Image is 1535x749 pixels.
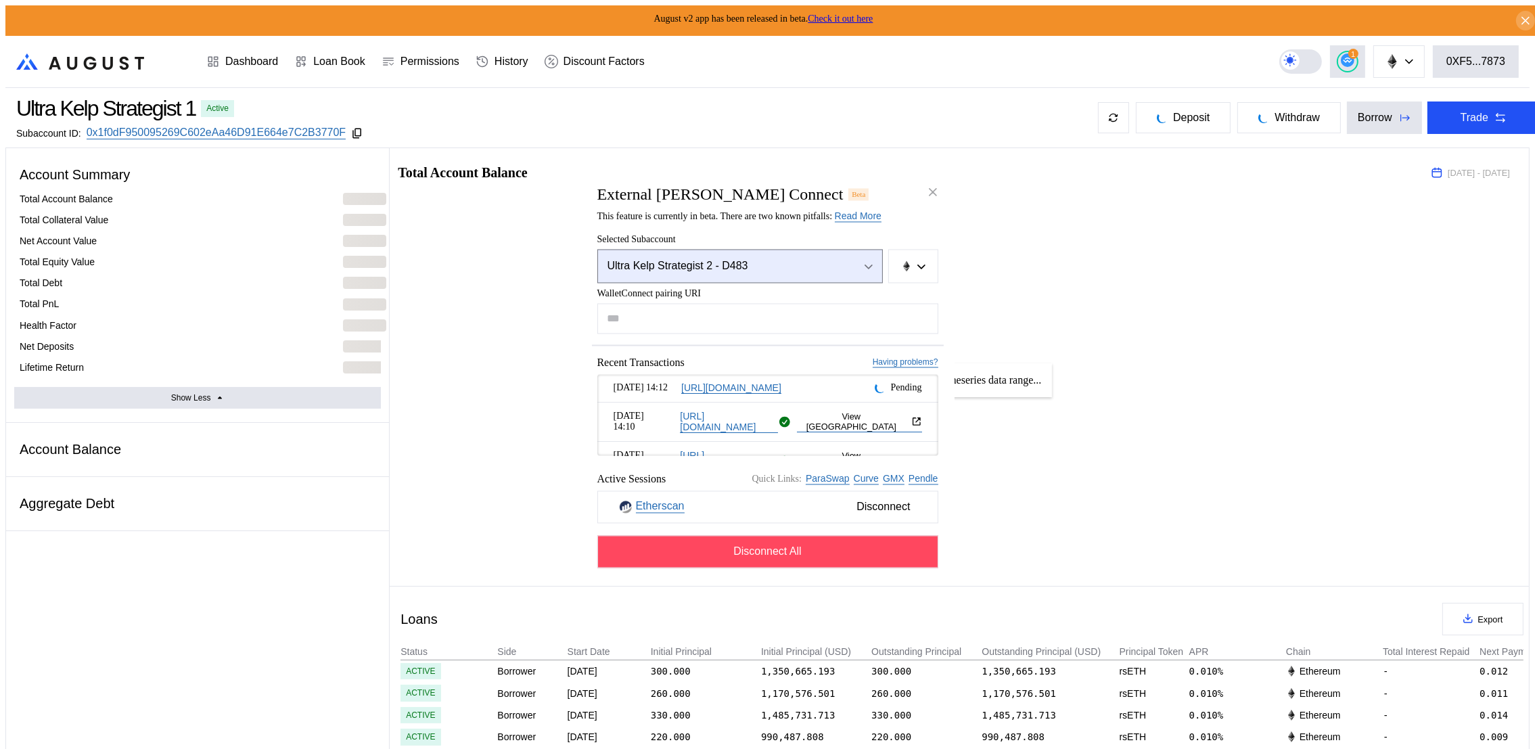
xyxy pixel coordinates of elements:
[1461,112,1488,124] div: Trade
[1189,707,1284,723] div: 0.010%
[797,411,922,432] button: View [GEOGRAPHIC_DATA]
[614,383,677,394] span: [DATE] 14:12
[1120,729,1187,745] div: rsETH
[1286,687,1341,700] div: Ethereum
[14,491,381,517] div: Aggregate Debt
[982,666,1056,677] div: 1,350,665.193
[871,731,911,742] div: 220.000
[14,436,381,463] div: Account Balance
[597,249,883,283] button: Open menu
[1383,685,1477,701] div: -
[20,235,97,247] div: Net Account Value
[597,234,938,245] span: Selected Subaccount
[982,731,1045,742] div: 990,487.808
[901,260,912,271] img: chain logo
[1120,685,1187,701] div: rsETH
[871,688,911,699] div: 260.000
[495,55,528,68] div: History
[1286,646,1381,657] div: Chain
[1286,666,1297,677] img: svg+xml,%3c
[1286,731,1341,743] div: Ethereum
[1478,614,1503,625] span: Export
[1480,688,1508,699] div: 0.011
[400,55,459,68] div: Permissions
[1383,729,1477,745] div: -
[888,249,938,283] button: chain logo
[1480,731,1508,742] div: 0.009
[1383,646,1477,657] div: Total Interest Repaid
[20,256,95,268] div: Total Equity Value
[400,612,438,627] div: Loans
[497,663,565,679] div: Borrower
[761,688,835,699] div: 1,170,576.501
[20,340,74,353] div: Net Deposits
[651,688,691,699] div: 260.000
[875,383,886,394] img: pending
[651,646,759,657] div: Initial Principal
[761,731,824,742] div: 990,487.808
[597,211,881,221] span: This feature is currently in beta. There are two known pitfalls:
[636,501,685,514] a: Etherscan
[497,685,565,701] div: Borrower
[848,188,869,200] div: Beta
[651,731,691,742] div: 220.000
[225,55,278,68] div: Dashboard
[1480,710,1508,721] div: 0.014
[20,277,62,289] div: Total Debt
[406,666,435,676] div: ACTIVE
[406,688,435,698] div: ACTIVE
[497,646,565,657] div: Side
[1189,646,1284,657] div: APR
[16,96,196,121] div: Ultra Kelp Strategist 1
[1120,663,1187,679] div: rsETH
[568,646,649,657] div: Start Date
[854,474,879,485] a: Curve
[568,729,649,745] div: [DATE]
[597,185,844,204] h2: External [PERSON_NAME] Connect
[87,127,346,139] a: 0x1f0dF950095269C602eAa46D91E664e7C2B3770F
[1275,112,1320,124] span: Withdraw
[752,474,802,484] span: Quick Links:
[1173,112,1210,124] span: Deposit
[20,193,113,205] div: Total Account Balance
[1189,663,1284,679] div: 0.010%
[497,707,565,723] div: Borrower
[1383,663,1477,679] div: -
[1258,112,1269,123] img: pending
[608,260,844,272] div: Ultra Kelp Strategist 2 - D483
[568,663,649,679] div: [DATE]
[497,729,565,745] div: Borrower
[313,55,365,68] div: Loan Book
[597,491,938,523] button: EtherscanEtherscanDisconnect
[982,710,1056,721] div: 1,485,731.713
[1189,685,1284,701] div: 0.010%
[680,411,778,433] a: [URL][DOMAIN_NAME]
[835,210,881,222] a: Read More
[398,166,1410,179] h2: Total Account Balance
[982,688,1056,699] div: 1,170,576.501
[909,474,938,485] a: Pendle
[1189,729,1284,745] div: 0.010%
[651,710,691,721] div: 330.000
[806,474,850,485] a: ParaSwap
[1385,54,1400,69] img: chain logo
[1286,731,1297,742] img: svg+xml,%3c
[568,707,649,723] div: [DATE]
[400,646,495,657] div: Status
[1351,50,1355,58] span: 1
[982,646,1117,657] div: Outstanding Principal (USD)
[733,545,802,558] span: Disconnect All
[922,181,944,203] button: close modal
[871,710,911,721] div: 330.000
[406,710,435,720] div: ACTIVE
[1358,112,1392,124] div: Borrow
[597,288,938,299] span: WalletConnect pairing URI
[564,55,645,68] div: Discount Factors
[14,162,381,188] div: Account Summary
[406,732,435,742] div: ACTIVE
[614,451,675,472] span: [DATE] 14:07
[597,535,938,568] button: Disconnect All
[20,298,59,310] div: Total PnL
[20,214,108,226] div: Total Collateral Value
[1286,710,1297,721] img: svg+xml,%3c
